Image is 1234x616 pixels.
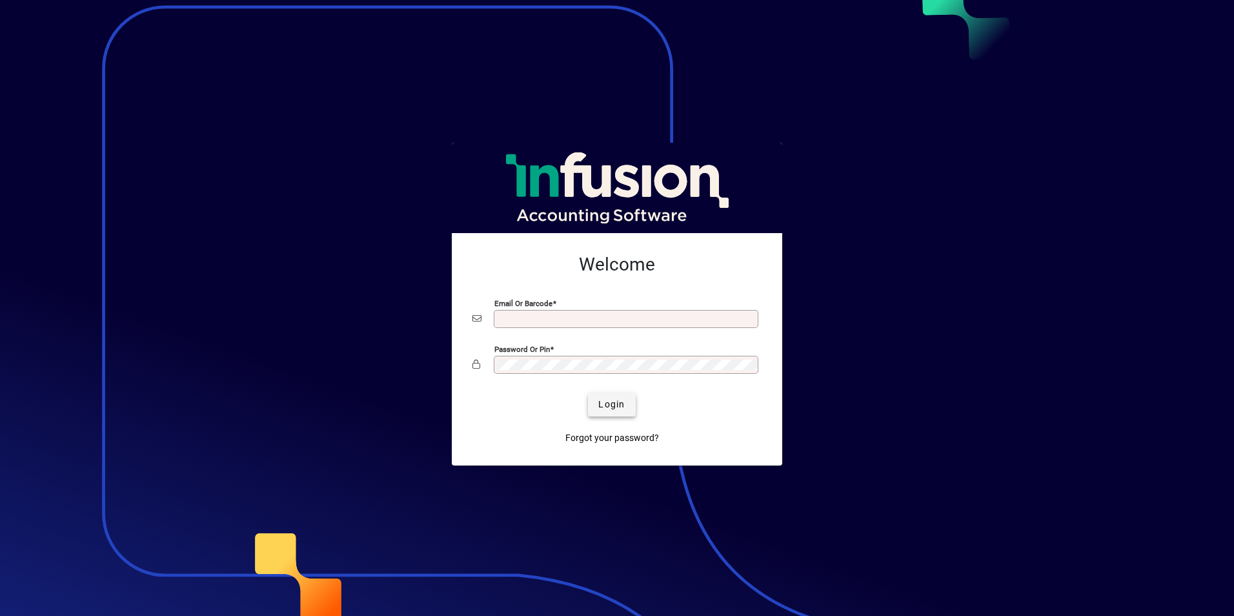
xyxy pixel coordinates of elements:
[598,398,625,411] span: Login
[588,393,635,416] button: Login
[494,344,550,353] mat-label: Password or Pin
[494,298,552,307] mat-label: Email or Barcode
[560,427,664,450] a: Forgot your password?
[472,254,762,276] h2: Welcome
[565,431,659,445] span: Forgot your password?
